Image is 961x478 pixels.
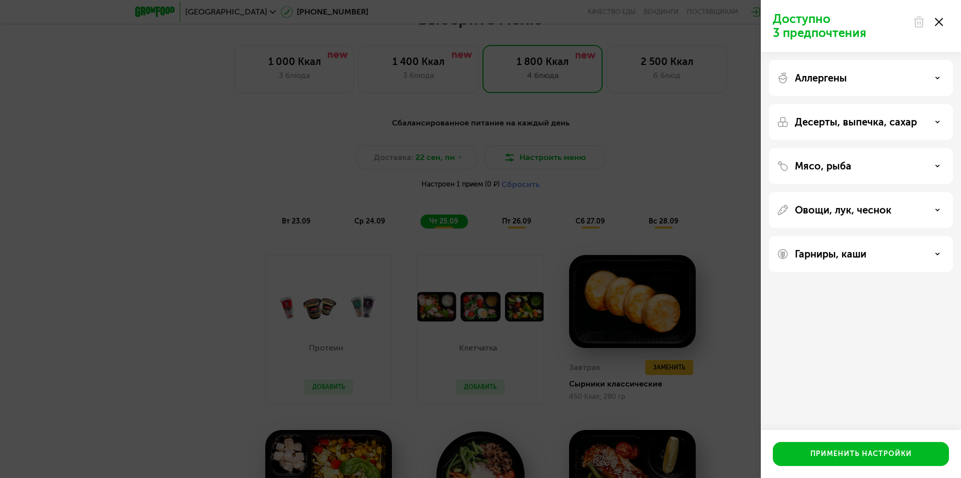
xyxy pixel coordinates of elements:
[795,72,847,84] p: Аллергены
[795,204,891,216] p: Овощи, лук, чеснок
[795,160,851,172] p: Мясо, рыба
[773,442,949,466] button: Применить настройки
[810,449,912,459] div: Применить настройки
[795,116,917,128] p: Десерты, выпечка, сахар
[773,12,907,40] p: Доступно 3 предпочтения
[795,248,866,260] p: Гарниры, каши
